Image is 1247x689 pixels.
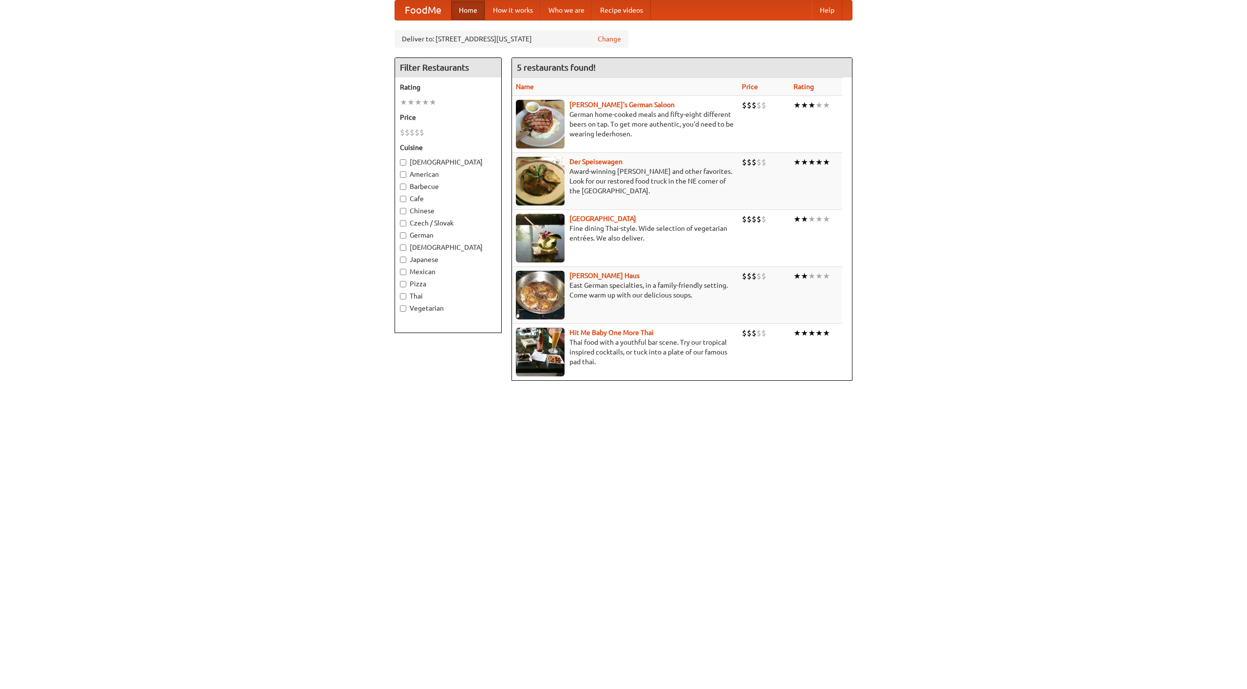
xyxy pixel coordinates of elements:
a: Der Speisewagen [569,158,623,166]
li: $ [415,127,419,138]
input: Mexican [400,269,406,275]
li: ★ [808,271,815,281]
p: Award-winning [PERSON_NAME] and other favorites. Look for our restored food truck in the NE corne... [516,167,734,196]
li: ★ [823,328,830,338]
input: Chinese [400,208,406,214]
input: Thai [400,293,406,299]
h5: Cuisine [400,143,496,152]
li: $ [405,127,410,138]
a: Rating [794,83,814,91]
a: [PERSON_NAME] Haus [569,272,640,279]
li: ★ [794,271,801,281]
li: $ [742,214,747,224]
li: $ [756,157,761,168]
li: ★ [808,214,815,224]
a: [GEOGRAPHIC_DATA] [569,215,636,223]
li: $ [419,127,424,138]
li: ★ [429,97,436,108]
p: East German specialties, in a family-friendly setting. Come warm up with our delicious soups. [516,280,734,300]
li: $ [742,328,747,338]
div: Deliver to: [STREET_ADDRESS][US_STATE] [395,30,628,48]
li: ★ [808,157,815,168]
a: Who we are [541,0,592,20]
p: German home-cooked meals and fifty-eight different beers on tap. To get more authentic, you'd nee... [516,110,734,139]
a: Change [598,34,621,44]
li: ★ [801,214,808,224]
li: ★ [823,157,830,168]
li: $ [761,214,766,224]
label: Chinese [400,206,496,216]
input: Czech / Slovak [400,220,406,226]
li: ★ [815,157,823,168]
li: ★ [823,214,830,224]
li: $ [742,157,747,168]
li: $ [756,271,761,281]
p: Thai food with a youthful bar scene. Try our tropical inspired cocktails, or tuck into a plate of... [516,337,734,367]
li: ★ [801,271,808,281]
li: $ [756,328,761,338]
li: ★ [794,328,801,338]
li: $ [756,100,761,111]
input: Pizza [400,281,406,287]
li: $ [747,157,752,168]
label: [DEMOGRAPHIC_DATA] [400,157,496,167]
li: ★ [801,100,808,111]
li: ★ [801,328,808,338]
a: Help [812,0,842,20]
label: Barbecue [400,182,496,191]
h4: Filter Restaurants [395,58,501,77]
a: FoodMe [395,0,451,20]
li: ★ [415,97,422,108]
li: $ [752,328,756,338]
li: ★ [823,100,830,111]
input: German [400,232,406,239]
li: $ [752,271,756,281]
a: Name [516,83,534,91]
input: Vegetarian [400,305,406,312]
label: German [400,230,496,240]
a: Recipe videos [592,0,651,20]
li: $ [410,127,415,138]
li: ★ [400,97,407,108]
li: ★ [815,328,823,338]
li: ★ [808,328,815,338]
label: Japanese [400,255,496,264]
img: esthers.jpg [516,100,565,149]
label: American [400,169,496,179]
label: Pizza [400,279,496,289]
li: ★ [407,97,415,108]
input: Japanese [400,257,406,263]
a: [PERSON_NAME]'s German Saloon [569,101,675,109]
h5: Rating [400,82,496,92]
li: ★ [794,214,801,224]
li: ★ [794,157,801,168]
a: Hit Me Baby One More Thai [569,329,654,336]
label: Mexican [400,267,496,277]
img: babythai.jpg [516,328,565,376]
li: ★ [815,100,823,111]
li: ★ [794,100,801,111]
li: $ [747,328,752,338]
li: $ [752,100,756,111]
li: $ [742,271,747,281]
input: [DEMOGRAPHIC_DATA] [400,244,406,251]
ng-pluralize: 5 restaurants found! [517,63,596,72]
li: $ [761,100,766,111]
li: $ [747,271,752,281]
a: Price [742,83,758,91]
h5: Price [400,112,496,122]
label: Vegetarian [400,303,496,313]
li: $ [752,157,756,168]
li: ★ [815,271,823,281]
li: ★ [815,214,823,224]
li: $ [747,214,752,224]
input: Barbecue [400,184,406,190]
li: ★ [808,100,815,111]
input: [DEMOGRAPHIC_DATA] [400,159,406,166]
a: Home [451,0,485,20]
